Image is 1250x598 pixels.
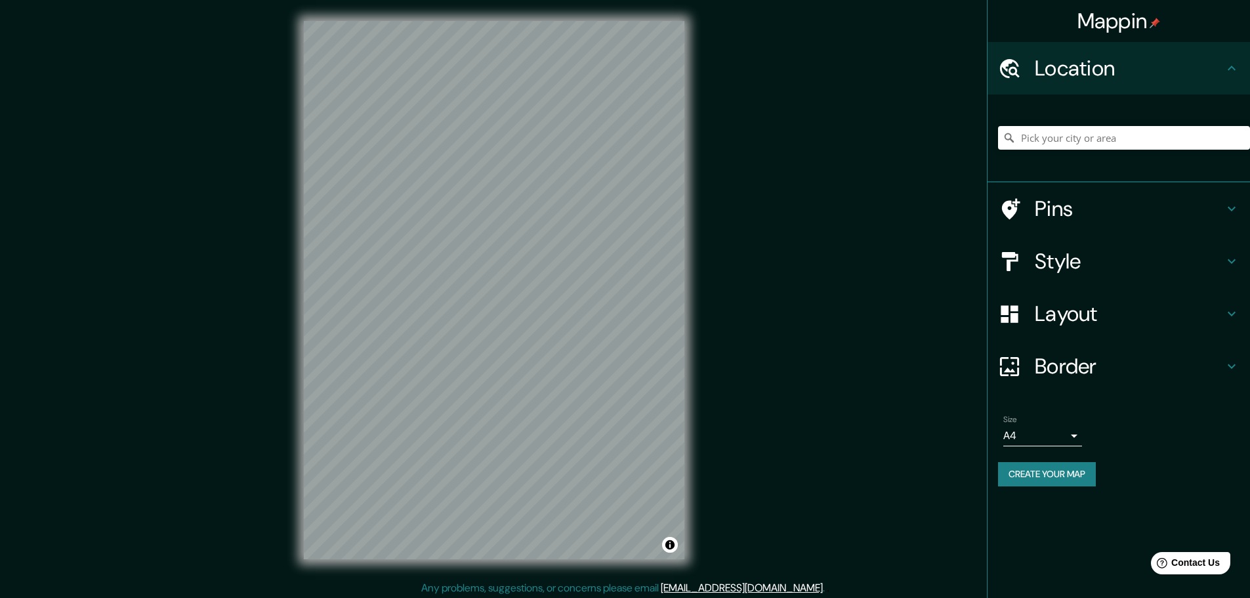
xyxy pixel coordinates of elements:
[988,340,1250,393] div: Border
[1035,353,1224,379] h4: Border
[998,126,1250,150] input: Pick your city or area
[998,462,1096,486] button: Create your map
[661,581,823,595] a: [EMAIL_ADDRESS][DOMAIN_NAME]
[988,182,1250,235] div: Pins
[825,580,827,596] div: .
[827,580,829,596] div: .
[988,42,1250,95] div: Location
[1035,301,1224,327] h4: Layout
[421,580,825,596] p: Any problems, suggestions, or concerns please email .
[662,537,678,553] button: Toggle attribution
[1133,547,1236,584] iframe: Help widget launcher
[988,288,1250,340] div: Layout
[1035,248,1224,274] h4: Style
[1035,196,1224,222] h4: Pins
[304,21,684,559] canvas: Map
[1003,425,1082,446] div: A4
[1003,414,1017,425] label: Size
[1077,8,1161,34] h4: Mappin
[1150,18,1160,28] img: pin-icon.png
[1035,55,1224,81] h4: Location
[988,235,1250,288] div: Style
